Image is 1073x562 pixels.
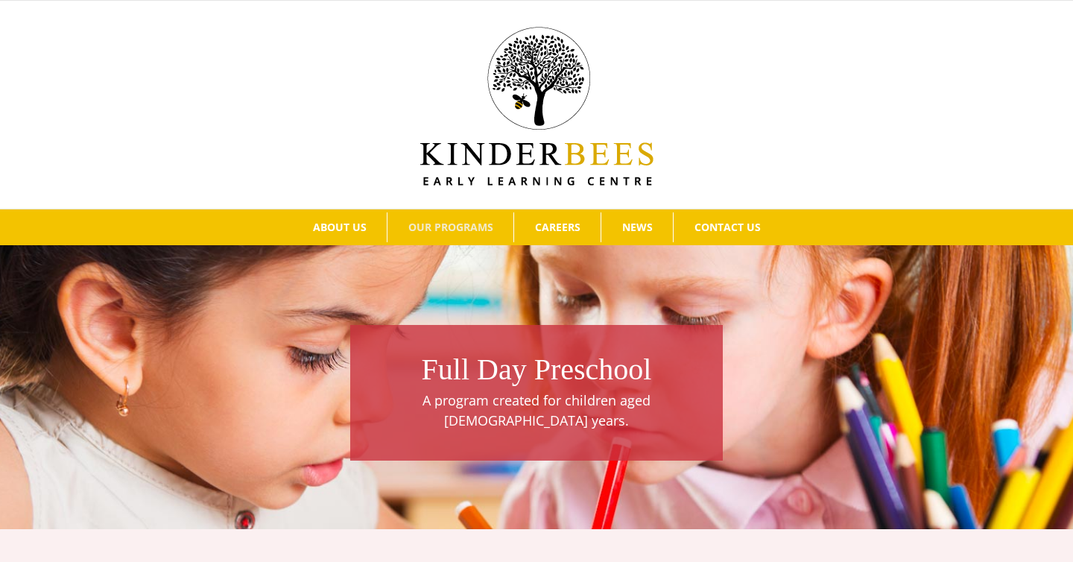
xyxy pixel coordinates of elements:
[358,349,715,391] h1: Full Day Preschool
[420,27,653,186] img: Kinder Bees Logo
[358,391,715,431] p: A program created for children aged [DEMOGRAPHIC_DATA] years.
[408,222,493,233] span: OUR PROGRAMS
[601,212,673,242] a: NEWS
[514,212,601,242] a: CAREERS
[674,212,781,242] a: CONTACT US
[22,209,1051,245] nav: Main Menu
[292,212,387,242] a: ABOUT US
[535,222,580,233] span: CAREERS
[387,212,513,242] a: OUR PROGRAMS
[622,222,653,233] span: NEWS
[313,222,367,233] span: ABOUT US
[694,222,761,233] span: CONTACT US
